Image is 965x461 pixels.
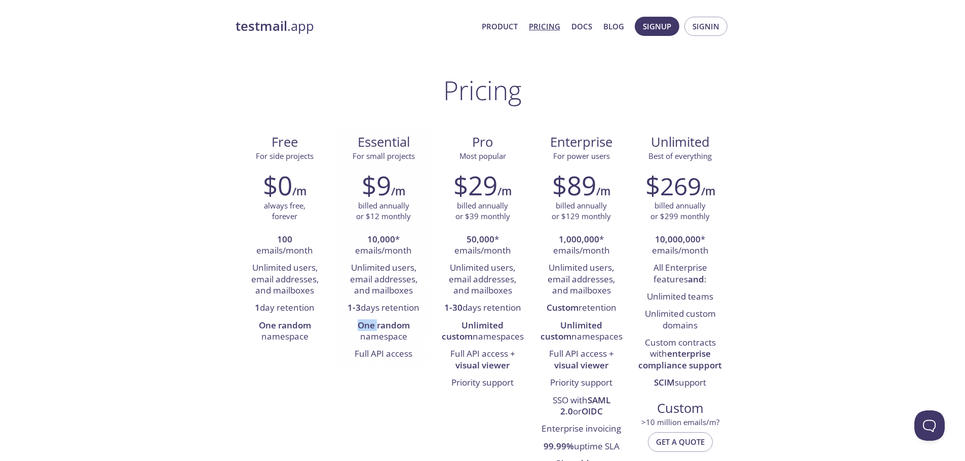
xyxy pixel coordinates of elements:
[455,359,510,371] strong: visual viewer
[539,438,623,455] li: uptime SLA
[244,134,326,151] span: Free
[596,183,610,200] h6: /m
[441,231,524,260] li: * emails/month
[243,260,327,300] li: Unlimited users, email addresses, and mailboxes
[358,319,410,331] strong: One random
[467,233,494,245] strong: 50,000
[459,151,506,161] span: Most popular
[292,183,306,200] h6: /m
[277,233,292,245] strong: 100
[654,376,675,388] strong: SCIM
[645,170,701,200] h2: $
[688,273,704,285] strong: and
[441,134,524,151] span: Pro
[641,417,719,427] span: > 10 million emails/m?
[552,170,596,200] h2: $89
[539,374,623,392] li: Priority support
[255,302,260,313] strong: 1
[638,231,722,260] li: * emails/month
[442,319,504,342] strong: Unlimited custom
[639,400,721,417] span: Custom
[367,233,395,245] strong: 10,000
[353,151,415,161] span: For small projects
[441,317,524,346] li: namespaces
[914,410,945,441] iframe: Help Scout Beacon - Open
[264,200,305,222] p: always free, forever
[482,20,518,33] a: Product
[256,151,314,161] span: For side projects
[453,170,497,200] h2: $29
[497,183,512,200] h6: /m
[635,17,679,36] button: Signup
[441,260,524,300] li: Unlimited users, email addresses, and mailboxes
[342,260,426,300] li: Unlimited users, email addresses, and mailboxes
[539,231,623,260] li: * emails/month
[342,346,426,363] li: Full API access
[648,432,713,451] button: Get a quote
[263,170,292,200] h2: $0
[348,302,361,313] strong: 1-3
[560,394,610,417] strong: SAML 2.0
[539,260,623,300] li: Unlimited users, email addresses, and mailboxes
[441,346,524,374] li: Full API access +
[541,319,603,342] strong: Unlimited custom
[701,183,715,200] h6: /m
[638,306,722,334] li: Unlimited custom domains
[571,20,592,33] a: Docs
[243,231,327,260] li: emails/month
[638,374,722,392] li: support
[441,374,524,392] li: Priority support
[656,435,705,448] span: Get a quote
[443,75,522,105] h1: Pricing
[455,200,510,222] p: billed annually or $39 monthly
[643,20,671,33] span: Signup
[236,18,474,35] a: testmail.app
[660,170,701,202] span: 269
[651,133,710,151] span: Unlimited
[362,170,391,200] h2: $9
[650,200,710,222] p: billed annually or $299 monthly
[554,359,608,371] strong: visual viewer
[692,20,719,33] span: Signin
[638,348,722,370] strong: enterprise compliance support
[544,440,574,452] strong: 99.99%
[638,288,722,306] li: Unlimited teams
[603,20,624,33] a: Blog
[539,421,623,438] li: Enterprise invoicing
[342,317,426,346] li: namespace
[638,260,722,288] li: All Enterprise features :
[539,317,623,346] li: namespaces
[342,231,426,260] li: * emails/month
[259,319,311,331] strong: One random
[236,17,287,35] strong: testmail
[444,302,462,313] strong: 1-30
[529,20,560,33] a: Pricing
[243,317,327,346] li: namespace
[638,334,722,374] li: Custom contracts with
[342,134,425,151] span: Essential
[552,200,611,222] p: billed annually or $129 monthly
[655,233,701,245] strong: 10,000,000
[582,405,603,417] strong: OIDC
[539,346,623,374] li: Full API access +
[356,200,411,222] p: billed annually or $12 monthly
[684,17,727,36] button: Signin
[539,392,623,421] li: SSO with or
[441,300,524,317] li: days retention
[540,134,623,151] span: Enterprise
[243,300,327,317] li: day retention
[547,302,578,313] strong: Custom
[559,233,599,245] strong: 1,000,000
[342,300,426,317] li: days retention
[648,151,712,161] span: Best of everything
[391,183,405,200] h6: /m
[539,300,623,317] li: retention
[553,151,610,161] span: For power users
